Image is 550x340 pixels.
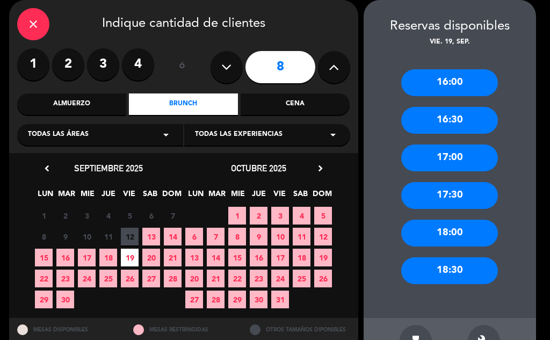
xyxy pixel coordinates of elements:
div: ó [165,48,200,86]
span: 4 [293,207,310,225]
span: 12 [121,228,139,245]
i: chevron_left [41,163,53,174]
div: Almuerzo [17,93,126,115]
span: SAB [292,187,309,205]
span: 18 [99,249,117,266]
span: 13 [142,228,160,245]
label: 2 [52,48,84,81]
label: 4 [122,48,154,81]
div: Reservas disponibles [364,16,536,37]
span: 30 [56,291,74,308]
span: 20 [142,249,160,266]
span: 13 [185,249,203,266]
span: 19 [314,249,332,266]
span: octubre 2025 [231,163,286,173]
span: LUN [187,187,205,205]
div: Brunch [129,93,238,115]
span: 30 [250,291,267,308]
span: 15 [228,249,246,266]
span: 21 [207,270,225,287]
div: 18:30 [401,257,498,284]
label: 3 [87,48,119,81]
div: vie. 19, sep. [364,37,536,48]
span: 28 [164,270,182,287]
span: Todas las experiencias [195,129,283,140]
span: JUE [250,187,267,205]
span: 2 [250,207,267,225]
span: LUN [37,187,54,205]
span: DOM [162,187,180,205]
span: 26 [121,270,139,287]
span: 5 [121,207,139,225]
span: 31 [271,291,289,308]
span: 1 [35,207,53,225]
span: 19 [121,249,139,266]
span: 21 [164,249,182,266]
span: 17 [78,249,96,266]
span: 27 [185,291,203,308]
span: 29 [228,291,246,308]
span: 1 [228,207,246,225]
span: 8 [228,228,246,245]
label: 1 [17,48,49,81]
span: MIE [78,187,96,205]
i: chevron_right [315,163,326,174]
i: arrow_drop_down [160,128,172,141]
span: 24 [271,270,289,287]
span: 23 [56,270,74,287]
span: 11 [293,228,310,245]
span: 8 [35,228,53,245]
span: 11 [99,228,117,245]
div: 17:30 [401,182,498,209]
span: 25 [99,270,117,287]
span: 12 [314,228,332,245]
span: 3 [271,207,289,225]
span: 25 [293,270,310,287]
span: 9 [250,228,267,245]
span: 20 [185,270,203,287]
i: close [27,18,40,31]
span: DOM [313,187,330,205]
span: MIE [229,187,247,205]
span: 27 [142,270,160,287]
span: Todas las áreas [28,129,89,140]
span: 16 [250,249,267,266]
span: 24 [78,270,96,287]
div: Cena [241,93,350,115]
span: 29 [35,291,53,308]
span: 14 [207,249,225,266]
span: 2 [56,207,74,225]
span: 17 [271,249,289,266]
div: Indique cantidad de clientes [17,8,350,40]
span: 10 [271,228,289,245]
span: septiembre 2025 [74,163,143,173]
span: 23 [250,270,267,287]
span: 22 [35,270,53,287]
span: 16 [56,249,74,266]
span: 6 [185,228,203,245]
div: 18:00 [401,220,498,247]
span: 22 [228,270,246,287]
span: MAR [57,187,75,205]
span: 6 [142,207,160,225]
span: 14 [164,228,182,245]
span: 7 [207,228,225,245]
div: 16:30 [401,107,498,134]
span: 9 [56,228,74,245]
span: 18 [293,249,310,266]
span: 10 [78,228,96,245]
span: VIE [120,187,138,205]
span: 3 [78,207,96,225]
div: 17:00 [401,144,498,171]
span: 7 [164,207,182,225]
span: 28 [207,291,225,308]
div: 16:00 [401,69,498,96]
span: VIE [271,187,288,205]
span: 5 [314,207,332,225]
span: SAB [141,187,159,205]
i: arrow_drop_down [327,128,339,141]
span: JUE [99,187,117,205]
span: 26 [314,270,332,287]
span: MAR [208,187,226,205]
span: 15 [35,249,53,266]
